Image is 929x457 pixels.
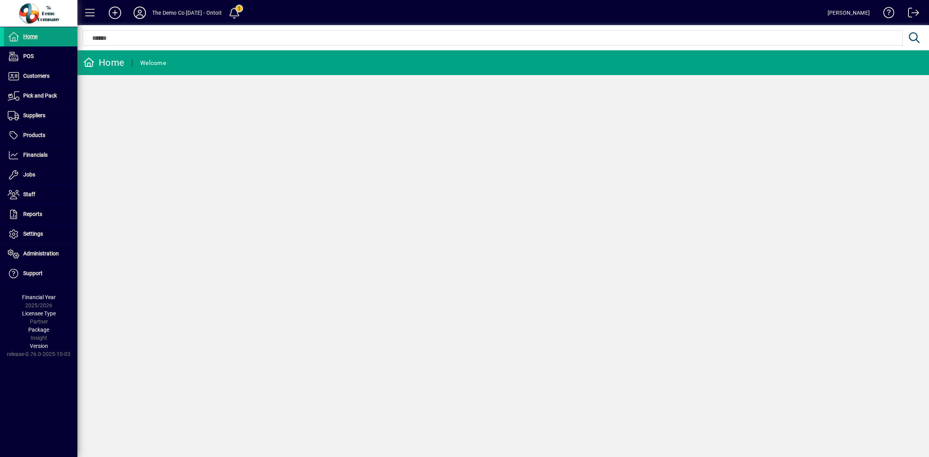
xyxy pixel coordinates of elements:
button: Profile [127,6,152,20]
div: [PERSON_NAME] [828,7,870,19]
span: Pick and Pack [23,92,57,99]
a: Jobs [4,165,77,185]
span: Support [23,270,43,276]
a: Logout [902,2,919,27]
span: Customers [23,73,50,79]
a: Support [4,264,77,283]
a: Pick and Pack [4,86,77,106]
span: Settings [23,231,43,237]
span: Reports [23,211,42,217]
span: Package [28,327,49,333]
a: Staff [4,185,77,204]
span: Products [23,132,45,138]
span: Financial Year [22,294,56,300]
a: Settings [4,224,77,244]
div: The Demo Co [DATE] - Ontoit [152,7,222,19]
a: Suppliers [4,106,77,125]
a: Products [4,126,77,145]
span: Staff [23,191,35,197]
a: Financials [4,145,77,165]
span: Licensee Type [22,310,56,317]
span: Home [23,33,38,39]
a: POS [4,47,77,66]
span: Jobs [23,171,35,178]
a: Knowledge Base [878,2,895,27]
span: Administration [23,250,59,257]
a: Administration [4,244,77,264]
a: Reports [4,205,77,224]
span: Version [30,343,48,349]
div: Home [83,56,124,69]
a: Customers [4,67,77,86]
span: POS [23,53,34,59]
span: Suppliers [23,112,45,118]
div: Welcome [140,57,166,69]
span: Financials [23,152,48,158]
button: Add [103,6,127,20]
